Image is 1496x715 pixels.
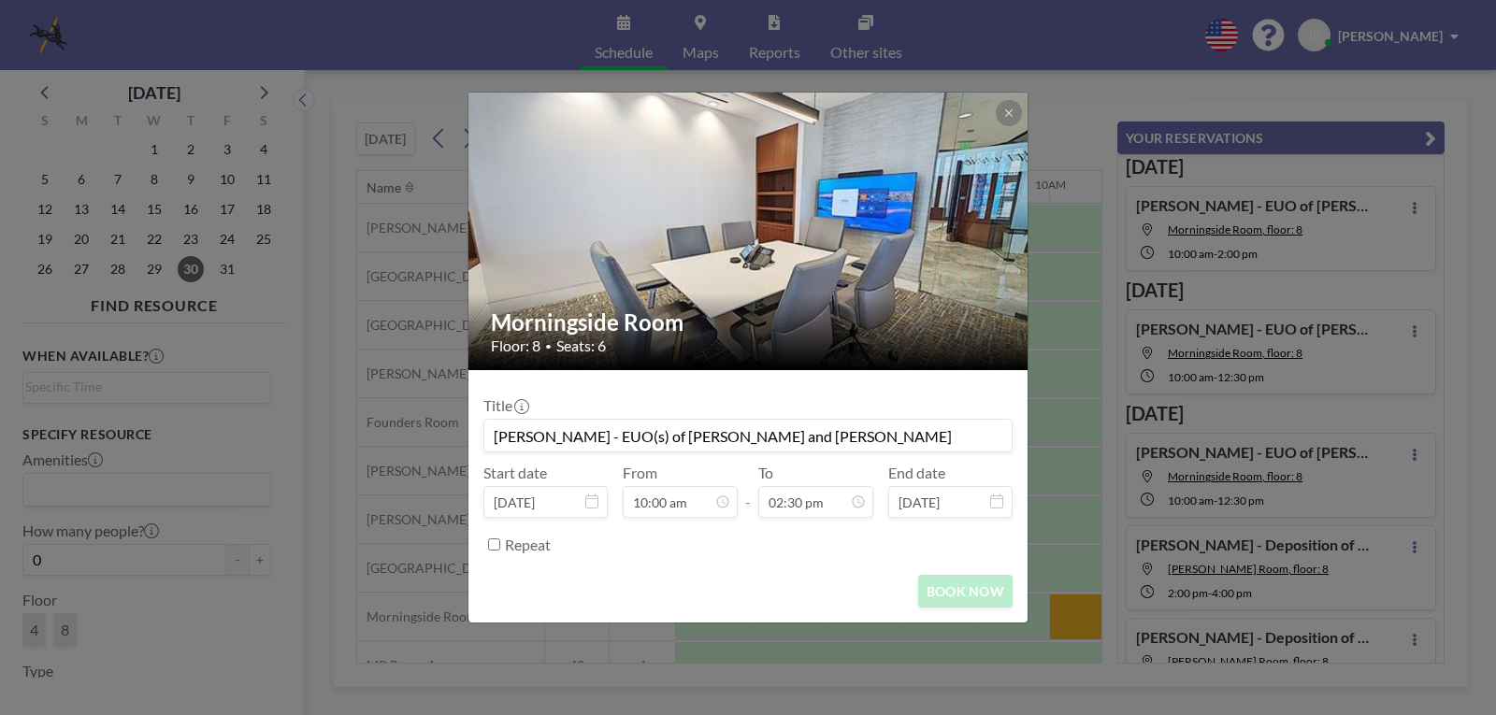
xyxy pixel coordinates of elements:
span: Seats: 6 [556,336,606,355]
label: End date [888,464,945,482]
label: Repeat [505,536,551,554]
button: BOOK NOW [918,575,1013,608]
h2: Morningside Room [491,308,1007,336]
span: Floor: 8 [491,336,540,355]
input: Joanne's reservation [484,420,1012,451]
label: Start date [483,464,547,482]
span: - [745,470,751,511]
label: Title [483,396,527,415]
label: To [758,464,773,482]
img: 537.jpg [468,21,1029,442]
span: • [545,339,552,353]
label: From [623,464,657,482]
